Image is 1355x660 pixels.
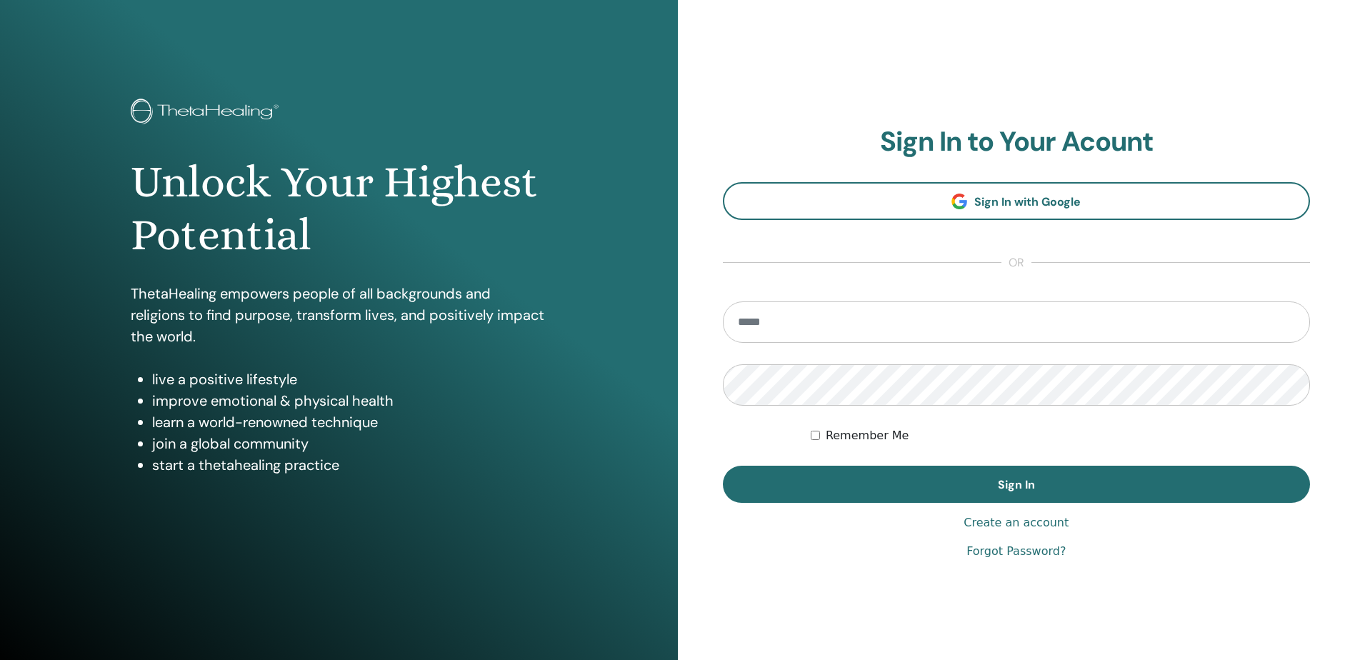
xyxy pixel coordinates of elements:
a: Create an account [964,514,1069,531]
a: Sign In with Google [723,182,1311,220]
li: learn a world-renowned technique [152,411,546,433]
h1: Unlock Your Highest Potential [131,156,546,262]
label: Remember Me [826,427,909,444]
span: or [1001,254,1031,271]
li: join a global community [152,433,546,454]
button: Sign In [723,466,1311,503]
h2: Sign In to Your Acount [723,126,1311,159]
div: Keep me authenticated indefinitely or until I manually logout [811,427,1310,444]
span: Sign In with Google [974,194,1081,209]
span: Sign In [998,477,1035,492]
li: start a thetahealing practice [152,454,546,476]
p: ThetaHealing empowers people of all backgrounds and religions to find purpose, transform lives, a... [131,283,546,347]
a: Forgot Password? [966,543,1066,560]
li: improve emotional & physical health [152,390,546,411]
li: live a positive lifestyle [152,369,546,390]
